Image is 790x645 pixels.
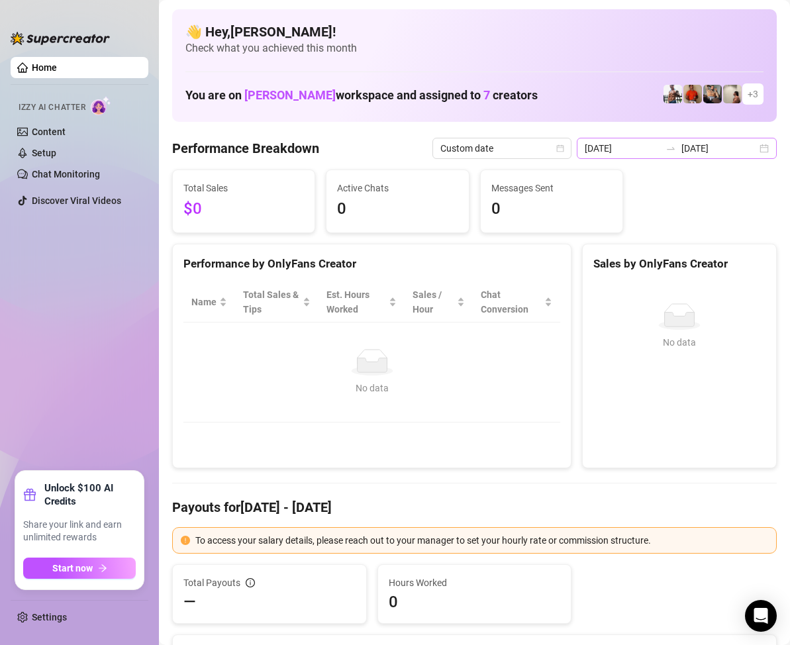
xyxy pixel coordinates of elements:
[683,85,702,103] img: Justin
[197,381,547,395] div: No data
[172,498,777,517] h4: Payouts for [DATE] - [DATE]
[181,536,190,545] span: exclamation-circle
[185,88,538,103] h1: You are on workspace and assigned to creators
[23,519,136,544] span: Share your link and earn unlimited rewards
[593,255,765,273] div: Sales by OnlyFans Creator
[195,533,768,548] div: To access your salary details, please reach out to your manager to set your hourly rate or commis...
[32,126,66,137] a: Content
[23,488,36,501] span: gift
[52,563,93,573] span: Start now
[481,287,542,317] span: Chat Conversion
[244,88,336,102] span: [PERSON_NAME]
[666,143,676,154] span: to
[23,558,136,579] button: Start nowarrow-right
[19,101,85,114] span: Izzy AI Chatter
[666,143,676,154] span: swap-right
[473,282,561,322] th: Chat Conversion
[183,282,235,322] th: Name
[491,197,612,222] span: 0
[183,255,560,273] div: Performance by OnlyFans Creator
[483,88,490,102] span: 7
[326,287,387,317] div: Est. Hours Worked
[191,295,217,309] span: Name
[723,85,742,103] img: Ralphy
[91,96,111,115] img: AI Chatter
[748,87,758,101] span: + 3
[185,23,764,41] h4: 👋 Hey, [PERSON_NAME] !
[32,169,100,179] a: Chat Monitoring
[413,287,454,317] span: Sales / Hour
[405,282,472,322] th: Sales / Hour
[440,138,564,158] span: Custom date
[681,141,757,156] input: End date
[183,575,240,590] span: Total Payouts
[32,612,67,622] a: Settings
[98,564,107,573] span: arrow-right
[44,481,136,508] strong: Unlock $100 AI Credits
[389,591,561,613] span: 0
[183,197,304,222] span: $0
[185,41,764,56] span: Check what you achieved this month
[246,578,255,587] span: info-circle
[491,181,612,195] span: Messages Sent
[183,591,196,613] span: —
[337,181,458,195] span: Active Chats
[32,148,56,158] a: Setup
[745,600,777,632] div: Open Intercom Messenger
[32,195,121,206] a: Discover Viral Videos
[703,85,722,103] img: George
[32,62,57,73] a: Home
[337,197,458,222] span: 0
[599,335,760,350] div: No data
[389,575,561,590] span: Hours Worked
[243,287,300,317] span: Total Sales & Tips
[585,141,660,156] input: Start date
[664,85,682,103] img: JUSTIN
[556,144,564,152] span: calendar
[11,32,110,45] img: logo-BBDzfeDw.svg
[172,139,319,158] h4: Performance Breakdown
[235,282,319,322] th: Total Sales & Tips
[183,181,304,195] span: Total Sales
